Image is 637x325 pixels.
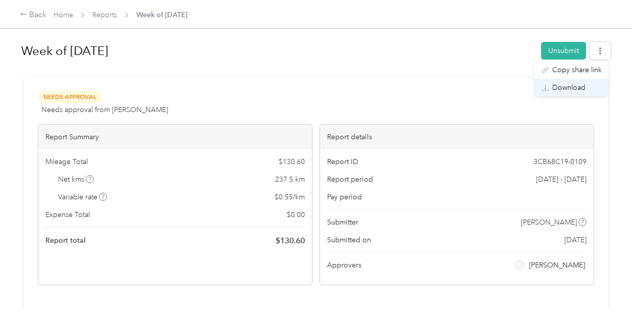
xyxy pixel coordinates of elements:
[45,156,88,167] span: Mileage Total
[320,125,594,149] div: Report details
[327,156,358,167] span: Report ID
[327,217,358,228] span: Submitter
[136,10,187,20] span: Week of [DATE]
[552,65,602,75] span: Copy share link
[552,82,586,93] span: Download
[83,305,121,316] div: Expense (0)
[536,174,587,185] span: [DATE] - [DATE]
[38,125,312,149] div: Report Summary
[276,235,305,247] span: $ 130.60
[564,235,587,245] span: [DATE]
[287,209,305,220] span: $ 0.00
[275,174,305,185] span: 237.5 km
[327,235,371,245] span: Submitted on
[38,91,101,103] span: Needs Approval
[38,305,67,316] div: Trips (30)
[20,9,46,21] div: Back
[534,156,587,167] span: 3CB68C19-0109
[58,174,94,185] span: Net kms
[327,174,373,185] span: Report period
[275,192,305,202] span: $ 0.55 / km
[521,217,577,228] span: [PERSON_NAME]
[45,235,86,246] span: Report total
[279,156,305,167] span: $ 130.60
[327,192,362,202] span: Pay period
[541,42,586,60] button: Unsubmit
[21,39,534,63] h1: Week of August 25 2025
[580,268,637,325] iframe: Everlance-gr Chat Button Frame
[327,260,361,270] span: Approvers
[45,209,90,220] span: Expense Total
[58,192,108,202] span: Variable rate
[529,260,585,270] span: [PERSON_NAME]
[41,104,168,115] span: Needs approval from [PERSON_NAME]
[92,11,117,19] a: Reports
[54,11,73,19] a: Home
